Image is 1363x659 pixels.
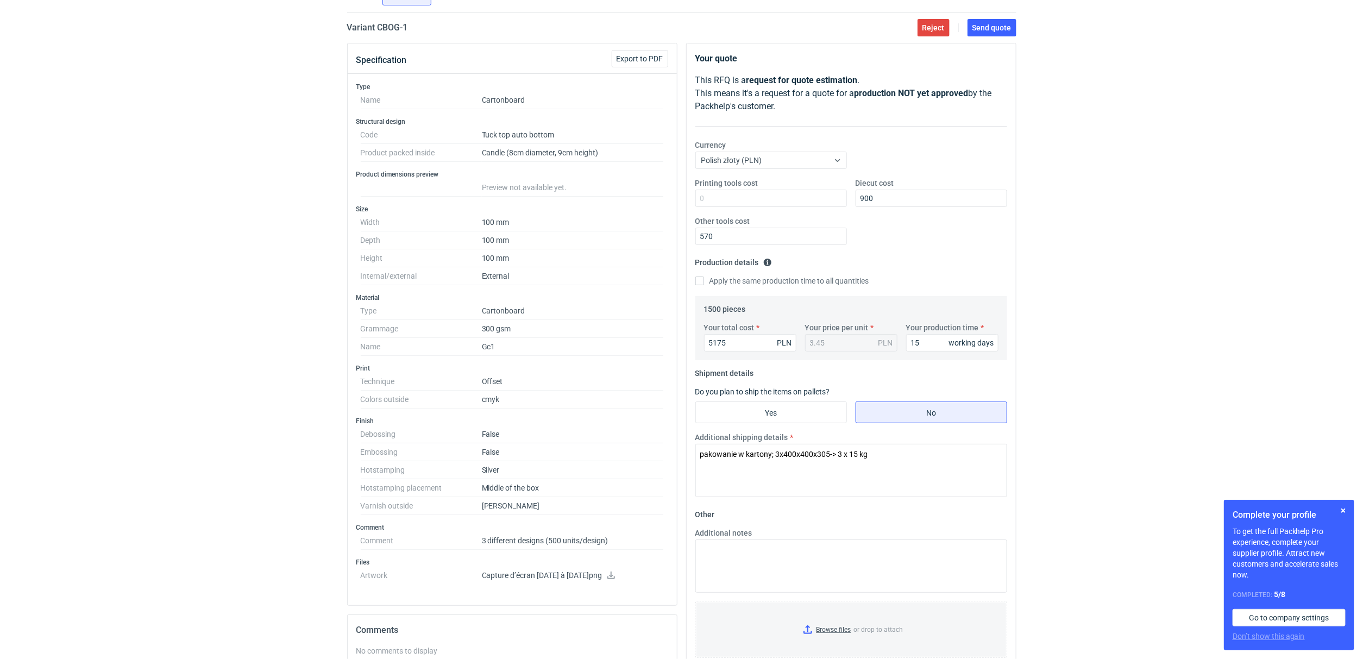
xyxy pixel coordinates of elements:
[906,334,998,352] input: 0
[356,117,668,126] h3: Structural design
[482,425,664,443] dd: False
[356,523,668,532] h3: Comment
[805,322,869,333] label: Your price per unit
[356,417,668,425] h3: Finish
[856,401,1007,423] label: No
[695,216,750,227] label: Other tools cost
[695,178,758,189] label: Printing tools cost
[482,183,567,192] span: Preview not available yet.
[695,387,830,396] label: Do you plan to ship the items on pallets?
[482,144,664,162] dd: Candle (8cm diameter, 9cm height)
[361,497,482,515] dt: Varnish outside
[356,293,668,302] h3: Material
[695,190,847,207] input: 0
[855,88,969,98] strong: production NOT yet approved
[356,364,668,373] h3: Print
[856,178,894,189] label: Diecut cost
[361,425,482,443] dt: Debossing
[701,156,762,165] span: Polish złoty (PLN)
[361,144,482,162] dt: Product packed inside
[777,337,792,348] div: PLN
[361,267,482,285] dt: Internal/external
[356,645,668,656] div: No comments to display
[695,444,1007,497] textarea: pakowanie w kartony; 3x400x400x305-> 3 x 15 kg
[695,228,847,245] input: 0
[482,571,664,581] p: Capture d’écran [DATE] à [DATE]png
[361,391,482,409] dt: Colors outside
[361,461,482,479] dt: Hotstamping
[482,479,664,497] dd: Middle of the box
[356,624,668,637] h2: Comments
[695,275,869,286] label: Apply the same production time to all quantities
[361,338,482,356] dt: Name
[878,337,893,348] div: PLN
[704,300,746,313] legend: 1500 pieces
[1337,504,1350,517] button: Skip for now
[1233,589,1346,600] div: Completed:
[482,249,664,267] dd: 100 mm
[482,267,664,285] dd: External
[1233,609,1346,626] a: Go to company settings
[704,334,796,352] input: 0
[695,53,738,64] strong: Your quote
[695,365,754,378] legend: Shipment details
[361,302,482,320] dt: Type
[918,19,950,36] button: Reject
[482,497,664,515] dd: [PERSON_NAME]
[482,126,664,144] dd: Tuck top auto bottom
[968,19,1016,36] button: Send quote
[356,83,668,91] h3: Type
[361,231,482,249] dt: Depth
[361,567,482,588] dt: Artwork
[482,443,664,461] dd: False
[361,532,482,550] dt: Comment
[361,479,482,497] dt: Hotstamping placement
[482,214,664,231] dd: 100 mm
[696,602,1007,657] label: or drop to attach
[482,302,664,320] dd: Cartonboard
[361,320,482,338] dt: Grammage
[617,55,663,62] span: Export to PDF
[356,205,668,214] h3: Size
[356,558,668,567] h3: Files
[695,140,726,150] label: Currency
[612,50,668,67] button: Export to PDF
[1233,526,1346,580] p: To get the full Packhelp Pro experience, complete your supplier profile. Attract new customers an...
[695,74,1007,113] p: This RFQ is a . This means it's a request for a quote for a by the Packhelp's customer.
[482,461,664,479] dd: Silver
[949,337,994,348] div: working days
[482,338,664,356] dd: Gc1
[922,24,945,32] span: Reject
[482,91,664,109] dd: Cartonboard
[361,373,482,391] dt: Technique
[1233,509,1346,522] h1: Complete your profile
[695,401,847,423] label: Yes
[482,532,664,550] dd: 3 different designs (500 units/design)
[695,254,772,267] legend: Production details
[1274,590,1285,599] strong: 5 / 8
[361,91,482,109] dt: Name
[482,231,664,249] dd: 100 mm
[906,322,979,333] label: Your production time
[695,528,752,538] label: Additional notes
[695,432,788,443] label: Additional shipping details
[1233,631,1305,642] button: Don’t show this again
[347,21,408,34] h2: Variant CBOG - 1
[361,126,482,144] dt: Code
[856,190,1007,207] input: 0
[482,391,664,409] dd: cmyk
[704,322,755,333] label: Your total cost
[972,24,1012,32] span: Send quote
[361,249,482,267] dt: Height
[356,170,668,179] h3: Product dimensions preview
[361,443,482,461] dt: Embossing
[482,373,664,391] dd: Offset
[695,506,715,519] legend: Other
[746,75,858,85] strong: request for quote estimation
[356,47,407,73] button: Specification
[361,214,482,231] dt: Width
[482,320,664,338] dd: 300 gsm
